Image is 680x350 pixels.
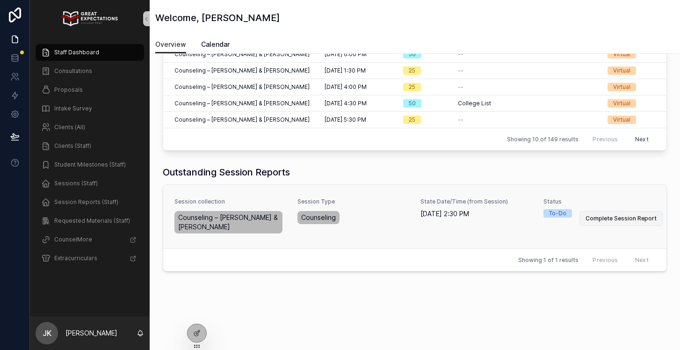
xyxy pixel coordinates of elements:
span: [DATE] 5:30 PM [325,116,366,124]
a: Calendar [201,36,230,55]
span: Complete Session Report [586,215,657,222]
span: Session collection [174,198,286,205]
span: Calendar [201,40,230,49]
span: Counseling – [PERSON_NAME] & [PERSON_NAME] [174,83,310,91]
a: Proposals [36,81,144,98]
span: Session Type [297,198,409,205]
span: Counseling – [PERSON_NAME] & [PERSON_NAME] [174,67,310,74]
span: Clients (All) [54,124,85,131]
span: Counseling [301,213,336,222]
a: Overview [155,36,186,54]
span: Student Milestones (Staff) [54,161,126,168]
span: [DATE] 1:30 PM [325,67,366,74]
div: 50 [409,99,416,108]
span: State Date/Time (from Session) [420,198,532,205]
h1: Outstanding Session Reports [163,166,290,179]
button: Next [629,132,655,146]
span: Showing 1 of 1 results [518,256,579,264]
div: Virtual [613,83,630,91]
span: College List [458,100,491,107]
span: Counseling – [PERSON_NAME] & [PERSON_NAME] [174,100,310,107]
h1: Welcome, [PERSON_NAME] [155,11,280,24]
span: Counseling – [PERSON_NAME] & [PERSON_NAME] [174,51,310,58]
a: Clients (Staff) [36,138,144,154]
a: Student Milestones (Staff) [36,156,144,173]
a: Sessions (Staff) [36,175,144,192]
span: [DATE] 4:00 PM [325,83,367,91]
button: Complete Session Report [579,211,663,226]
span: Requested Materials (Staff) [54,217,130,225]
div: 25 [409,116,415,124]
a: Consultations [36,63,144,80]
span: Intake Survey [54,105,92,112]
span: Showing 10 of 149 results [507,136,579,143]
span: Staff Dashboard [54,49,99,56]
div: Virtual [613,66,630,75]
p: [PERSON_NAME] [65,328,117,338]
div: 25 [409,83,415,91]
span: Sessions (Staff) [54,180,98,187]
img: App logo [62,11,117,26]
span: Extracurriculars [54,255,97,262]
div: Virtual [613,50,630,58]
a: Session Reports (Staff) [36,194,144,211]
span: Status [543,198,655,205]
span: JK [43,328,51,339]
span: [DATE] 4:30 PM [325,100,367,107]
span: Counseling – [PERSON_NAME] & [PERSON_NAME] [174,116,310,124]
a: Intake Survey [36,100,144,117]
a: Requested Materials (Staff) [36,212,144,229]
div: Virtual [613,116,630,124]
span: Consultations [54,67,92,75]
div: 25 [409,66,415,75]
span: Overview [155,40,186,49]
span: -- [458,83,463,91]
span: Clients (Staff) [54,142,91,150]
span: Session Reports (Staff) [54,198,118,206]
span: [DATE] 6:00 PM [325,51,367,58]
span: Counseling – [PERSON_NAME] & [PERSON_NAME] [178,213,279,232]
a: Extracurriculars [36,250,144,267]
div: Virtual [613,99,630,108]
span: Proposals [54,86,83,94]
a: Staff Dashboard [36,44,144,61]
a: Clients (All) [36,119,144,136]
div: To-Do [549,209,566,218]
a: CounselMore [36,231,144,248]
span: -- [458,116,463,124]
span: [DATE] 2:30 PM [420,209,532,219]
span: CounselMore [54,236,92,243]
div: scrollable content [30,37,150,279]
span: -- [458,67,463,74]
div: 50 [409,50,416,58]
span: -- [458,51,463,58]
